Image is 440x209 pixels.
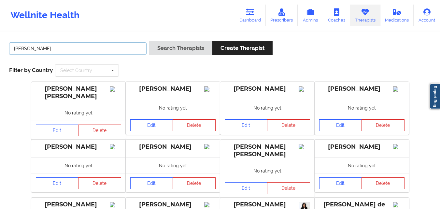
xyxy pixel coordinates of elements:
[414,5,440,26] a: Account
[31,105,126,121] div: No rating yet
[266,5,298,26] a: Prescribers
[149,41,212,55] button: Search Therapists
[204,202,216,207] img: Image%2Fplaceholer-image.png
[110,202,121,207] img: Image%2Fplaceholer-image.png
[126,157,220,173] div: No rating yet
[220,100,315,116] div: No rating yet
[212,41,273,55] button: Create Therapist
[110,86,121,92] img: Image%2Fplaceholer-image.png
[430,83,440,109] a: Report Bug
[60,68,92,73] div: Select Country
[130,119,173,131] a: Edit
[130,143,216,151] div: [PERSON_NAME]
[173,177,216,189] button: Delete
[319,85,405,93] div: [PERSON_NAME]
[130,177,173,189] a: Edit
[204,86,216,92] img: Image%2Fplaceholer-image.png
[173,119,216,131] button: Delete
[110,144,121,149] img: Image%2Fplaceholer-image.png
[319,143,405,151] div: [PERSON_NAME]
[393,144,405,149] img: Image%2Fplaceholer-image.png
[393,86,405,92] img: Image%2Fplaceholer-image.png
[36,177,79,189] a: Edit
[36,143,121,151] div: [PERSON_NAME]
[323,5,350,26] a: Coaches
[78,177,121,189] button: Delete
[31,157,126,173] div: No rating yet
[225,85,310,93] div: [PERSON_NAME]
[9,67,53,73] span: Filter by Country
[220,163,315,179] div: No rating yet
[319,177,362,189] a: Edit
[393,202,405,207] img: Image%2Fplaceholer-image.png
[315,100,409,116] div: No rating yet
[225,143,310,158] div: [PERSON_NAME] [PERSON_NAME]
[78,125,121,136] button: Delete
[362,119,405,131] button: Delete
[315,157,409,173] div: No rating yet
[126,100,220,116] div: No rating yet
[234,5,266,26] a: Dashboard
[299,86,310,92] img: Image%2Fplaceholer-image.png
[130,85,216,93] div: [PERSON_NAME]
[267,119,310,131] button: Delete
[204,144,216,149] img: Image%2Fplaceholer-image.png
[298,5,323,26] a: Admins
[225,182,268,194] a: Edit
[350,5,380,26] a: Therapists
[9,42,147,55] input: Search Keywords
[380,5,414,26] a: Medications
[225,201,310,208] div: [PERSON_NAME]
[267,182,310,194] button: Delete
[319,119,362,131] a: Edit
[36,85,121,100] div: [PERSON_NAME] [PERSON_NAME]
[36,125,79,136] a: Edit
[225,119,268,131] a: Edit
[299,144,310,149] img: Image%2Fplaceholer-image.png
[362,177,405,189] button: Delete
